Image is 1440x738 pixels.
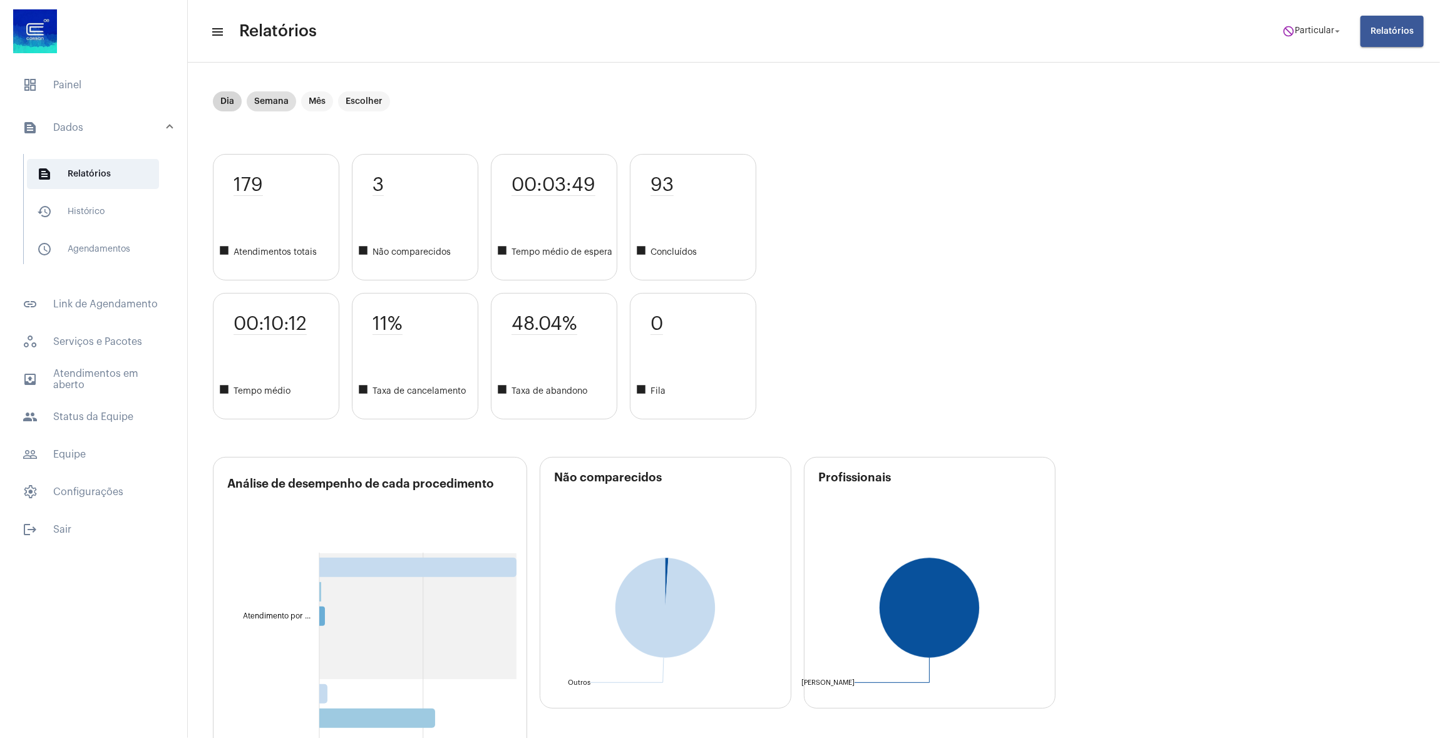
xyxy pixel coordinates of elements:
span: sidenav icon [23,78,38,93]
mat-expansion-panel-header: sidenav iconDados [8,108,187,148]
span: Relatórios [239,21,317,41]
mat-icon: do_not_disturb [1282,25,1295,38]
mat-icon: sidenav icon [23,120,38,135]
mat-icon: square [496,384,512,399]
mat-icon: square [635,384,651,399]
span: Não comparecidos [357,245,478,260]
h3: Análise de desempenho de cada procedimento [227,478,527,526]
mat-icon: sidenav icon [37,167,52,182]
span: Taxa de cancelamento [357,384,478,399]
h3: Profissionais [818,471,1055,528]
text: [PERSON_NAME] [801,679,855,686]
mat-icon: square [635,245,651,260]
span: Concluídos [635,245,756,260]
mat-chip: Dia [213,91,242,111]
button: Particular [1275,19,1350,44]
span: 11% [373,314,403,335]
span: 179 [234,175,263,196]
button: Relatórios [1360,16,1424,47]
mat-icon: square [219,245,234,260]
span: Taxa de abandono [496,384,617,399]
path: Atendimento por videochamada Pendente 1 [319,582,321,602]
mat-icon: square [219,384,234,399]
text: Outros [568,679,590,686]
span: 93 [651,175,674,196]
mat-panel-title: Dados [23,120,167,135]
h3: Não comparecidos [554,471,791,528]
span: 3 [373,175,384,196]
span: Status da Equipe [13,402,175,432]
span: sidenav icon [23,334,38,349]
span: Fila [635,384,756,399]
span: Painel [13,70,175,100]
span: Sair [13,515,175,545]
span: 48.04% [512,314,577,335]
mat-icon: sidenav icon [23,372,38,387]
span: Histórico [27,197,159,227]
mat-icon: square [357,245,373,260]
span: 00:03:49 [512,175,595,196]
path: Atendimento por videochamada Não compareceu 3 [319,607,325,626]
mat-chip: Semana [247,91,296,111]
span: Agendamentos [27,234,159,264]
span: Particular [1295,27,1334,36]
span: Tempo médio de espera [496,245,617,260]
img: d4669ae0-8c07-2337-4f67-34b0df7f5ae4.jpeg [10,6,60,56]
mat-chip: Escolher [338,91,390,111]
div: sidenav iconDados [8,148,187,282]
span: Atendimentos totais [219,245,339,260]
mat-icon: sidenav icon [23,522,38,537]
mat-icon: sidenav icon [37,204,52,219]
span: sidenav icon [23,484,38,500]
mat-chip: Mês [301,91,333,111]
mat-icon: square [496,245,512,260]
span: Relatórios [27,159,159,189]
span: Equipe [13,439,175,469]
span: Link de Agendamento [13,289,175,319]
mat-icon: sidenav icon [37,242,52,257]
span: Atendimentos em aberto [13,364,175,394]
mat-icon: square [357,384,373,399]
path: Atendimento por videochamadas Pendente 56 [319,709,435,728]
span: Relatórios [1371,27,1414,36]
mat-icon: sidenav icon [23,297,38,312]
span: 0 [651,314,663,335]
span: Tempo médio [219,384,339,399]
mat-icon: sidenav icon [210,24,223,39]
span: Serviços e Pacotes [13,327,175,357]
span: Configurações [13,477,175,507]
text: Atendimento por ... [243,612,311,620]
path: Atendimento por videochamada Concluído 95 [319,558,517,577]
path: Atendimento por videochamadas Concluído 4 [319,684,327,704]
mat-icon: arrow_drop_down [1332,26,1343,37]
mat-icon: sidenav icon [23,409,38,424]
span: 00:10:12 [234,314,307,335]
mat-icon: sidenav icon [23,447,38,462]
